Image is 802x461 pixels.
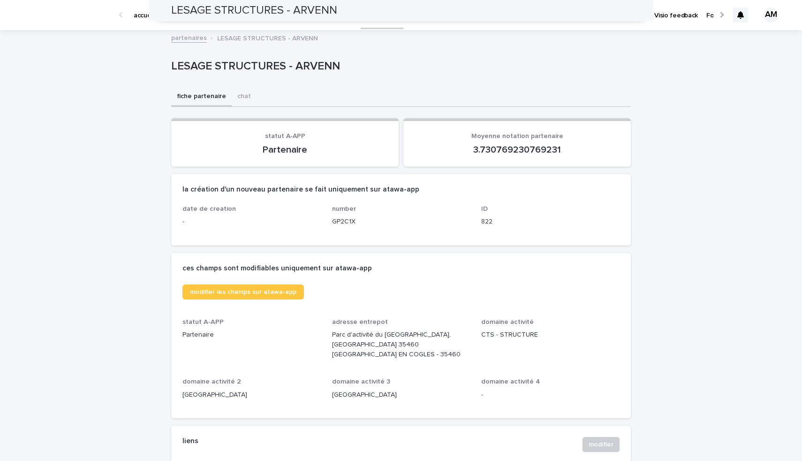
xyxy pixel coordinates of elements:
p: Parc d'activité du [GEOGRAPHIC_DATA], [GEOGRAPHIC_DATA] 35460 [GEOGRAPHIC_DATA] EN COGLES - 35460 [332,330,470,359]
p: 822 [481,217,620,227]
p: Partenaire [182,144,387,155]
span: modifier les champs sur atawa-app [190,289,296,295]
span: date de creation [182,206,236,212]
p: Partenaire [182,330,321,340]
div: AM [764,8,779,23]
span: domaine activité [481,319,534,325]
p: [GEOGRAPHIC_DATA] [182,390,321,400]
span: adresse entrepot [332,319,388,325]
p: LESAGE STRUCTURES - ARVENN [171,60,627,73]
a: partenaires [171,32,207,43]
button: chat [232,87,257,107]
p: - [182,217,321,227]
span: domaine activité 4 [481,378,540,385]
span: statut A-APP [265,133,305,139]
p: LESAGE STRUCTURES - ARVENN [217,32,318,43]
h2: liens [182,437,198,446]
span: Moyenne notation partenaire [471,133,563,139]
span: number [332,206,356,212]
span: ID [481,206,488,212]
button: fiche partenaire [171,87,232,107]
p: CTS - STRUCTURE [481,330,620,340]
a: modifier les champs sur atawa-app [182,284,304,300]
span: statut A-APP [182,319,224,325]
h2: ces champs sont modifiables uniquement sur atawa-app [182,264,372,273]
span: domaine activité 2 [182,378,241,385]
p: GP2C1X [332,217,470,227]
p: [GEOGRAPHIC_DATA] [332,390,470,400]
button: modifier [583,437,620,452]
span: domaine activité 3 [332,378,390,385]
img: Ls34BcGeRexTGTNfXpUC [19,6,110,24]
p: - [481,390,620,400]
p: 3.730769230769231 [415,144,620,155]
h2: la création d'un nouveau partenaire se fait uniquement sur atawa-app [182,185,419,194]
span: modifier [589,440,613,449]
